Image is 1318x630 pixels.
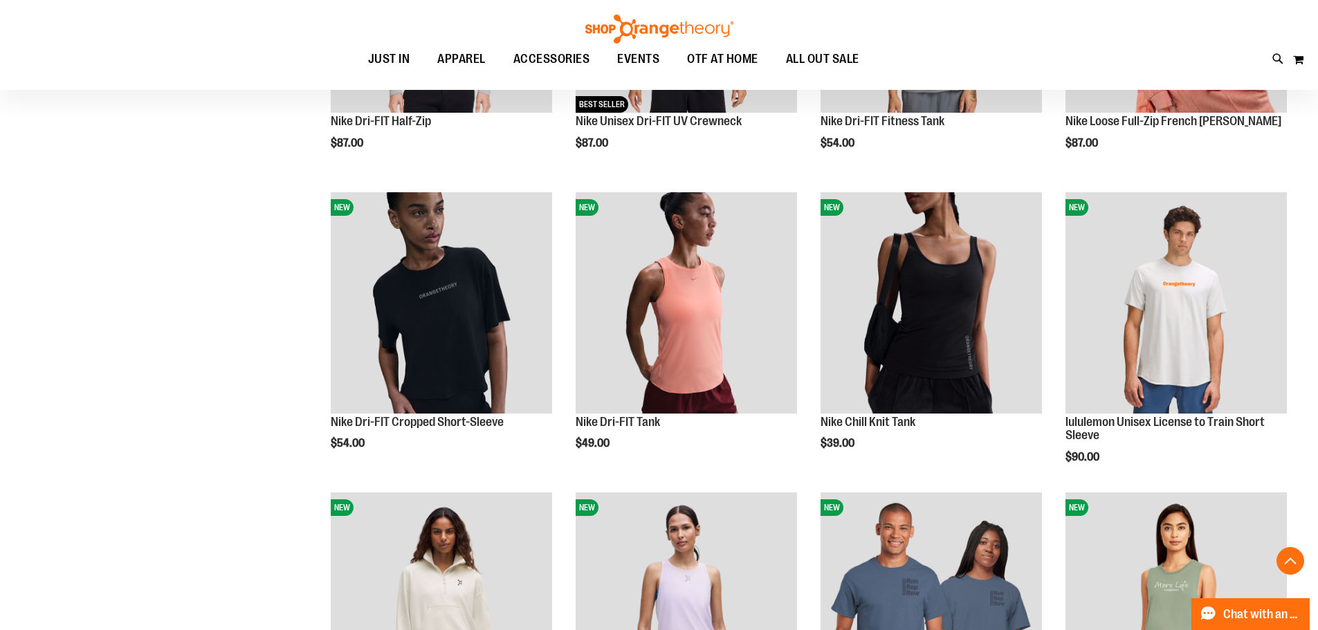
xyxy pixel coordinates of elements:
[1065,192,1287,416] a: lululemon Unisex License to Train Short SleeveNEW
[821,137,857,149] span: $54.00
[821,192,1042,416] a: Nike Chill Knit TankNEW
[576,415,660,429] a: Nike Dri-FIT Tank
[821,192,1042,414] img: Nike Chill Knit Tank
[324,185,559,485] div: product
[331,137,365,149] span: $87.00
[576,199,598,216] span: NEW
[331,114,431,128] a: Nike Dri-FIT Half-Zip
[821,437,857,450] span: $39.00
[1065,192,1287,414] img: lululemon Unisex License to Train Short Sleeve
[1065,199,1088,216] span: NEW
[617,44,659,75] span: EVENTS
[513,44,590,75] span: ACCESSORIES
[576,499,598,516] span: NEW
[687,44,758,75] span: OTF AT HOME
[1276,547,1304,575] button: Back To Top
[1065,451,1101,463] span: $90.00
[576,192,797,414] img: Nike Dri-FIT Tank
[576,137,610,149] span: $87.00
[331,499,354,516] span: NEW
[331,192,552,416] a: Nike Dri-FIT Cropped Short-SleeveNEW
[1065,499,1088,516] span: NEW
[331,199,354,216] span: NEW
[437,44,486,75] span: APPAREL
[814,185,1049,485] div: product
[821,499,843,516] span: NEW
[331,437,367,450] span: $54.00
[583,15,735,44] img: Shop Orangetheory
[821,199,843,216] span: NEW
[1223,608,1301,621] span: Chat with an Expert
[576,96,628,113] span: BEST SELLER
[1191,598,1310,630] button: Chat with an Expert
[576,437,612,450] span: $49.00
[331,192,552,414] img: Nike Dri-FIT Cropped Short-Sleeve
[569,185,804,485] div: product
[331,415,504,429] a: Nike Dri-FIT Cropped Short-Sleeve
[576,114,742,128] a: Nike Unisex Dri-FIT UV Crewneck
[821,114,944,128] a: Nike Dri-FIT Fitness Tank
[821,415,915,429] a: Nike Chill Knit Tank
[1065,114,1281,128] a: Nike Loose Full-Zip French [PERSON_NAME]
[1059,185,1294,499] div: product
[368,44,410,75] span: JUST IN
[1065,137,1100,149] span: $87.00
[1065,415,1265,443] a: lululemon Unisex License to Train Short Sleeve
[786,44,859,75] span: ALL OUT SALE
[576,192,797,416] a: Nike Dri-FIT TankNEW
